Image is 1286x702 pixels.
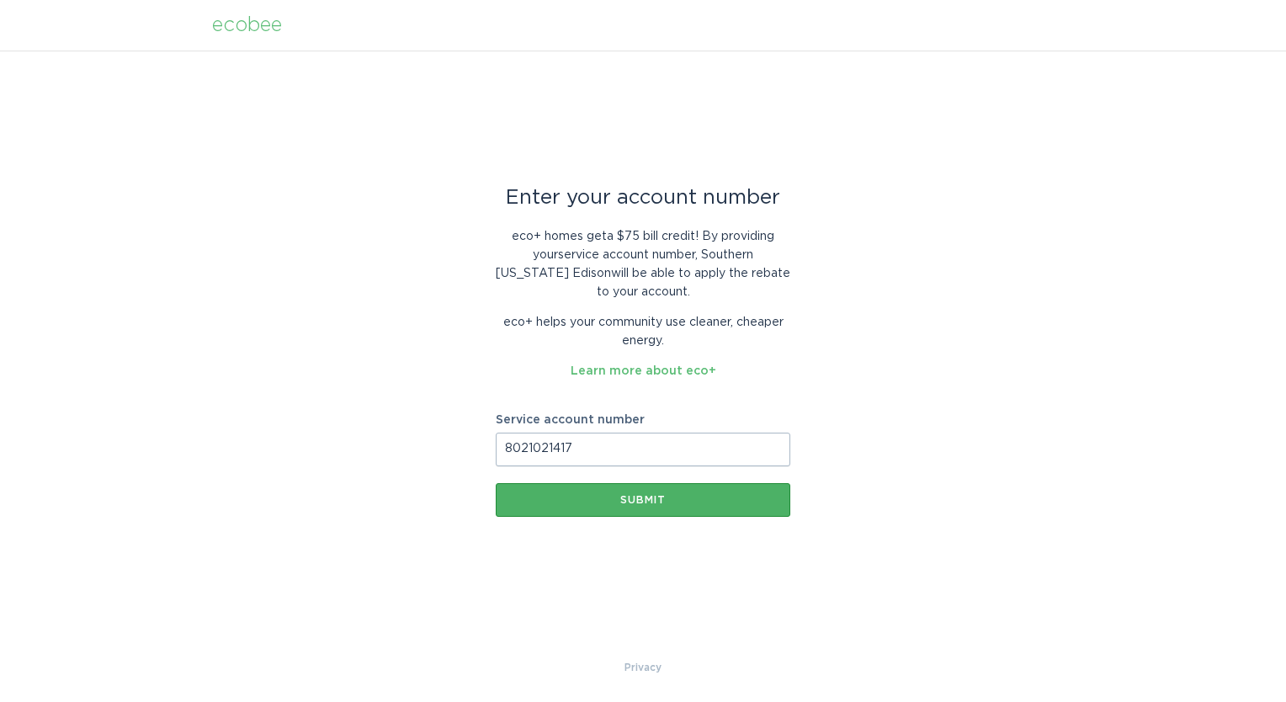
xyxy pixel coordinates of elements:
a: Learn more about eco+ [571,365,716,377]
p: eco+ homes get a $75 bill credit ! By providing your service account number , Southern [US_STATE]... [496,227,790,301]
a: Privacy Policy & Terms of Use [624,658,662,677]
div: Enter your account number [496,189,790,207]
p: eco+ helps your community use cleaner, cheaper energy. [496,313,790,350]
button: Submit [496,483,790,517]
label: Service account number [496,414,790,426]
div: ecobee [212,16,282,35]
div: Submit [504,495,782,505]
